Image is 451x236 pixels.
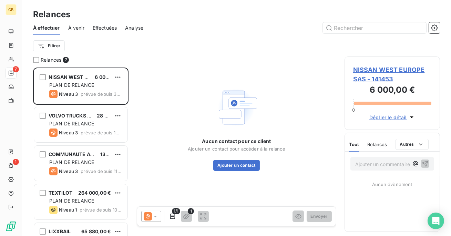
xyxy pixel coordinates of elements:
[80,207,122,213] span: prévue depuis 10 jours
[49,228,71,234] span: LIXXBAIL
[95,74,121,80] span: 6 000,00 €
[307,211,332,222] button: Envoyer
[81,130,122,135] span: prévue depuis 169 jours
[367,113,417,121] button: Déplier le détail
[349,142,359,147] span: Tout
[49,190,72,196] span: TEXTILOT
[6,221,17,232] img: Logo LeanPay
[59,130,78,135] span: Niveau 3
[396,139,429,150] button: Autres
[367,142,387,147] span: Relances
[49,121,94,126] span: PLAN DE RELANCE
[81,168,122,174] span: prévue depuis 11 jours
[369,114,407,121] span: Déplier le détail
[13,159,19,165] span: 1
[41,57,61,63] span: Relances
[353,65,431,84] span: NISSAN WEST EUROPE SAS - 141453
[352,107,355,113] span: 0
[49,159,94,165] span: PLAN DE RELANCE
[81,91,122,97] span: prévue depuis 330 jours
[33,24,60,31] span: À effectuer
[125,24,143,31] span: Analyse
[202,138,271,145] span: Aucun contact pour ce client
[97,113,126,119] span: 28 846,60 €
[93,24,117,31] span: Effectuées
[100,151,132,157] span: 135 000,00 €
[59,207,77,213] span: Niveau 1
[33,68,129,236] div: grid
[63,57,69,63] span: 7
[68,24,84,31] span: À venir
[33,40,65,51] button: Filtrer
[213,160,260,171] button: Ajouter un contact
[49,113,139,119] span: VOLVO TRUCKS [GEOGRAPHIC_DATA]
[49,198,94,204] span: PLAN DE RELANCE
[49,82,94,88] span: PLAN DE RELANCE
[59,91,78,97] span: Niveau 3
[49,74,115,80] span: NISSAN WEST EUROPE SAS
[428,213,444,229] div: Open Intercom Messenger
[353,84,431,98] h3: 6 000,00 €
[172,208,180,214] span: 1/1
[323,22,426,33] input: Rechercher
[59,168,78,174] span: Niveau 3
[6,4,17,15] div: GB
[13,66,19,72] span: 7
[188,208,194,214] span: 1
[372,182,412,187] span: Aucun évènement
[188,146,285,152] span: Ajouter un contact pour accéder à la relance
[33,8,70,21] h3: Relances
[49,151,183,157] span: COMMUNAUTE AGGLOMERATION [GEOGRAPHIC_DATA]
[78,190,111,196] span: 264 000,00 €
[81,228,111,234] span: 65 880,00 €
[214,85,258,130] img: Empty state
